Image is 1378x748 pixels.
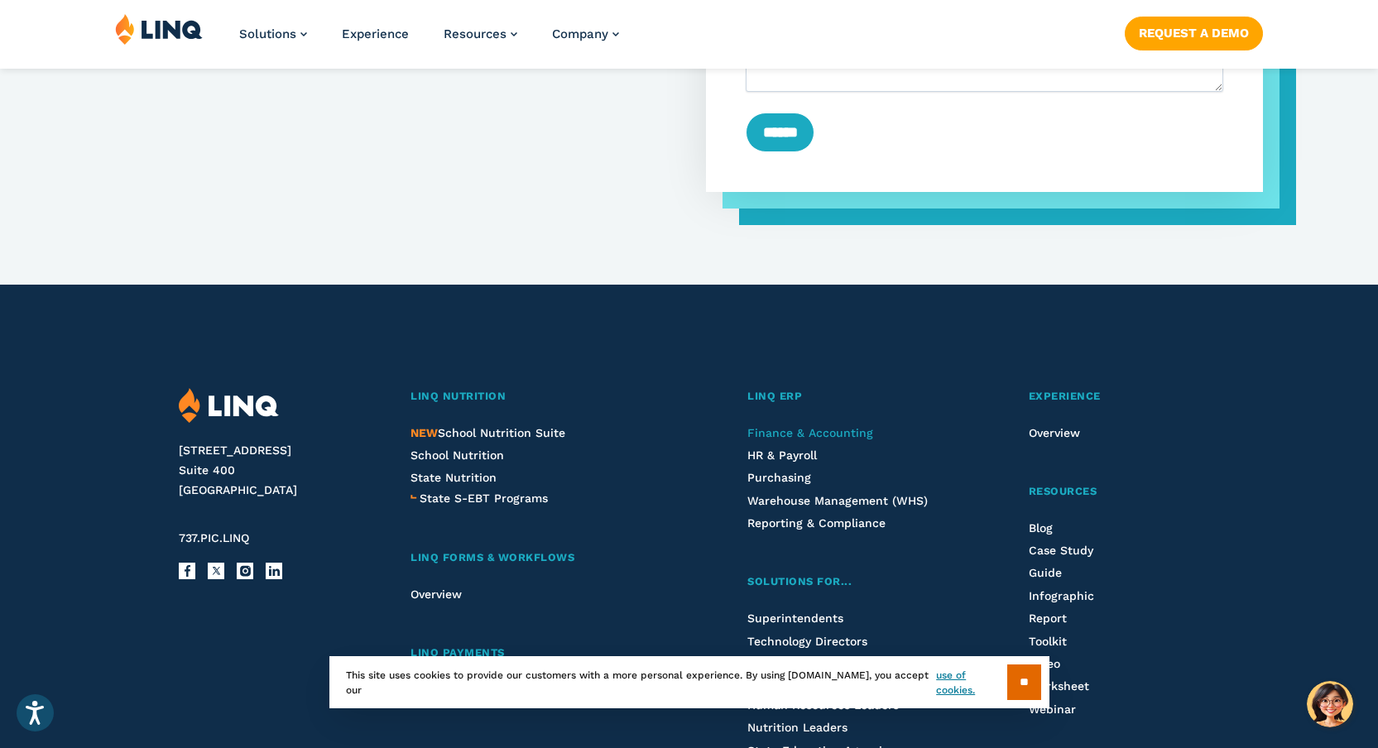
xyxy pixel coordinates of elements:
[1029,679,1089,693] a: Worksheet
[411,471,497,484] a: State Nutrition
[747,426,873,439] a: Finance & Accounting
[329,656,1049,708] div: This site uses cookies to provide our customers with a more personal experience. By using [DOMAIN...
[747,516,886,530] a: Reporting & Compliance
[1029,544,1093,557] a: Case Study
[552,26,619,41] a: Company
[747,388,953,405] a: LINQ ERP
[444,26,517,41] a: Resources
[747,471,811,484] a: Purchasing
[1029,483,1199,501] a: Resources
[239,26,307,41] a: Solutions
[239,26,296,41] span: Solutions
[1029,390,1101,402] span: Experience
[411,390,506,402] span: LINQ Nutrition
[411,426,565,439] span: School Nutrition Suite
[411,646,505,659] span: LINQ Payments
[411,426,438,439] span: NEW
[342,26,409,41] a: Experience
[237,563,253,579] a: Instagram
[444,26,507,41] span: Resources
[747,390,802,402] span: LINQ ERP
[1029,426,1080,439] a: Overview
[179,563,195,579] a: Facebook
[179,388,279,424] img: LINQ | K‑12 Software
[411,549,671,567] a: LINQ Forms & Workflows
[179,531,249,544] span: 737.PIC.LINQ
[420,489,548,507] a: State S-EBT Programs
[552,26,608,41] span: Company
[115,13,203,45] img: LINQ | K‑12 Software
[179,441,376,500] address: [STREET_ADDRESS] Suite 400 [GEOGRAPHIC_DATA]
[411,388,671,405] a: LINQ Nutrition
[1125,17,1263,50] a: Request a Demo
[1125,13,1263,50] nav: Button Navigation
[1029,611,1067,625] a: Report
[1029,635,1067,648] a: Toolkit
[266,563,282,579] a: LinkedIn
[239,13,619,68] nav: Primary Navigation
[1029,521,1053,535] a: Blog
[747,448,817,462] a: HR & Payroll
[747,494,928,507] a: Warehouse Management (WHS)
[411,426,565,439] a: NEWSchool Nutrition Suite
[420,491,548,505] span: State S-EBT Programs
[411,551,574,563] span: LINQ Forms & Workflows
[747,635,867,648] a: Technology Directors
[1029,589,1094,602] a: Infographic
[1029,566,1062,579] a: Guide
[411,587,462,601] a: Overview
[1307,681,1353,727] button: Hello, have a question? Let’s chat.
[208,563,224,579] a: X
[747,611,843,625] a: Superintendents
[411,448,504,462] a: School Nutrition
[1029,388,1199,405] a: Experience
[1029,485,1097,497] span: Resources
[411,645,671,662] a: LINQ Payments
[936,668,1006,698] a: use of cookies.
